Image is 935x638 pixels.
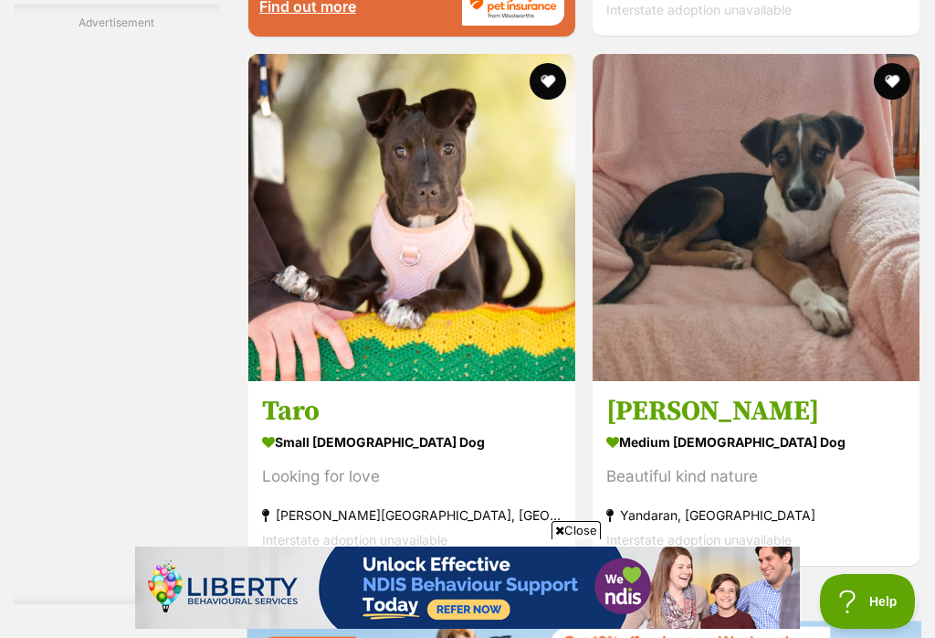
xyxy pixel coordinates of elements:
[14,5,219,605] div: Advertisement
[820,574,917,629] iframe: Help Scout Beacon - Open
[606,503,906,527] strong: Yandaran, [GEOGRAPHIC_DATA]
[248,54,575,381] img: Taro - Bullmastiff x American Staffy Dog
[44,38,190,587] iframe: Advertisement
[606,532,792,548] span: Interstate adoption unavailable
[606,429,906,455] strong: medium [DEMOGRAPHIC_DATA] Dog
[874,63,910,100] button: favourite
[262,394,562,429] h3: Taro
[606,464,906,489] div: Beautiful kind nature
[552,521,601,539] span: Close
[262,429,562,455] strong: small [DEMOGRAPHIC_DATA] Dog
[606,394,906,429] h3: [PERSON_NAME]
[262,532,447,548] span: Interstate adoption unavailable
[593,380,919,566] a: [PERSON_NAME] medium [DEMOGRAPHIC_DATA] Dog Beautiful kind nature Yandaran, [GEOGRAPHIC_DATA] Int...
[530,63,566,100] button: favourite
[262,503,562,527] strong: [PERSON_NAME][GEOGRAPHIC_DATA], [GEOGRAPHIC_DATA]
[606,3,792,18] span: Interstate adoption unavailable
[262,464,562,489] div: Looking for love
[593,54,919,381] img: Ellie - Mixed breed Dog
[135,547,800,629] iframe: Advertisement
[248,380,575,566] a: Taro small [DEMOGRAPHIC_DATA] Dog Looking for love [PERSON_NAME][GEOGRAPHIC_DATA], [GEOGRAPHIC_DA...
